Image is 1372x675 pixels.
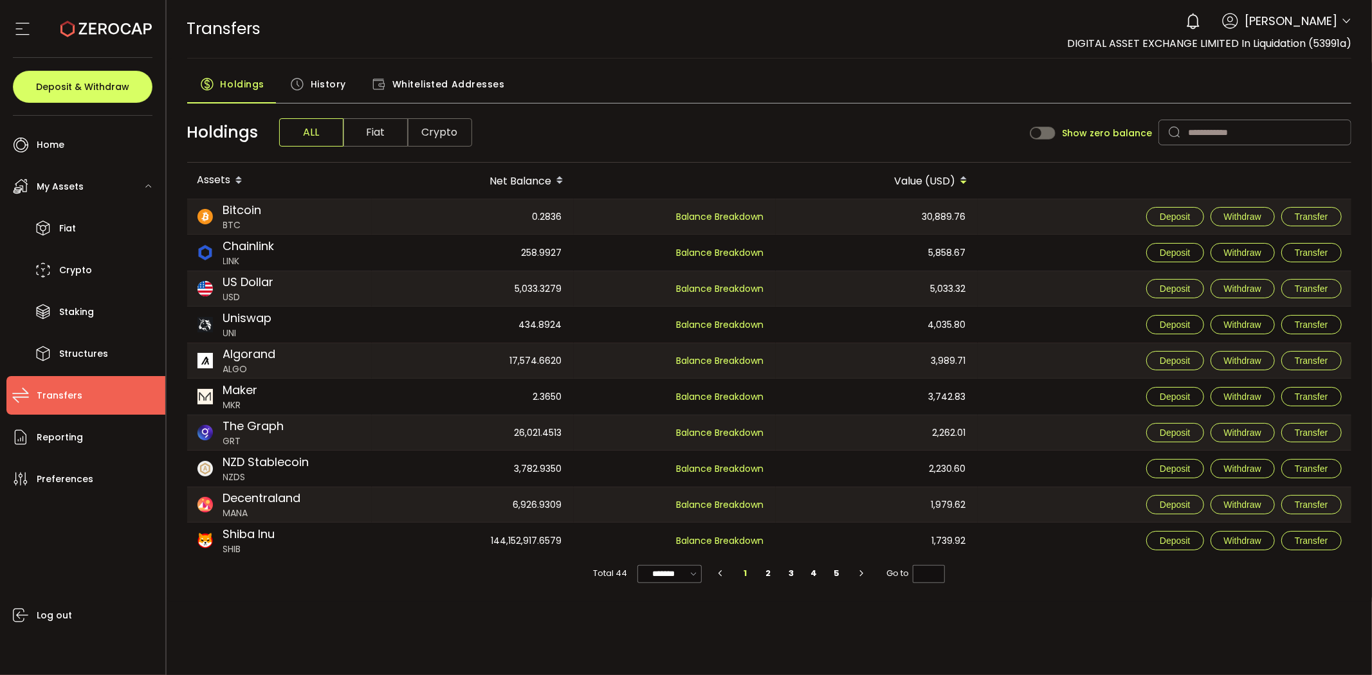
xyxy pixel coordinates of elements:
span: UNI [223,327,272,340]
button: Deposit [1146,315,1203,334]
span: Withdraw [1224,248,1261,258]
span: Transfer [1295,248,1328,258]
img: grt_portfolio.png [197,425,213,440]
span: Balance Breakdown [677,534,764,547]
span: US Dollar [223,273,274,291]
span: Holdings [221,71,264,97]
div: 5,858.67 [776,235,976,271]
li: 2 [757,564,780,582]
span: Holdings [187,120,259,145]
img: uni_portfolio.png [197,317,213,332]
button: Withdraw [1211,207,1275,226]
span: Transfer [1295,212,1328,222]
span: SHIB [223,543,275,556]
span: MANA [223,507,301,520]
img: link_portfolio.png [197,245,213,260]
span: USD [223,291,274,304]
button: Deposit [1146,351,1203,370]
button: Withdraw [1211,315,1275,334]
div: 30,889.76 [776,199,976,234]
span: Crypto [408,118,472,147]
span: Withdraw [1224,392,1261,402]
button: Withdraw [1211,387,1275,406]
img: mkr_portfolio.png [197,389,213,404]
span: Transfer [1295,428,1328,438]
button: Withdraw [1211,459,1275,478]
span: ALGO [223,363,276,376]
span: NZDS [223,471,309,484]
span: Transfers [37,386,82,405]
span: Crypto [59,261,92,280]
span: Structures [59,345,108,363]
span: Withdraw [1224,319,1261,330]
span: Algorand [223,345,276,363]
span: My Assets [37,177,84,196]
button: Transfer [1281,531,1342,550]
li: 5 [825,564,848,582]
span: Balance Breakdown [677,282,764,295]
span: Balance Breakdown [677,498,764,511]
span: Deposit & Withdraw [36,82,129,91]
span: Bitcoin [223,201,262,219]
button: Deposit [1146,531,1203,550]
button: Withdraw [1211,243,1275,262]
div: 434.8924 [372,307,572,343]
span: Fiat [59,219,76,238]
span: Transfer [1295,535,1328,546]
span: Transfer [1295,319,1328,330]
iframe: Chat Widget [1308,613,1372,675]
button: Deposit [1146,459,1203,478]
button: Withdraw [1211,531,1275,550]
span: Withdraw [1224,355,1261,366]
span: Balance Breakdown [677,318,764,331]
span: Deposit [1160,392,1190,402]
span: Deposit [1160,319,1190,330]
span: Withdraw [1224,464,1261,474]
span: Decentraland [223,489,301,507]
span: Withdraw [1224,428,1261,438]
span: LINK [223,255,275,268]
span: Total 44 [594,564,628,582]
span: ALL [279,118,343,147]
span: Transfer [1295,500,1328,510]
span: Balance Breakdown [677,354,764,367]
span: Balance Breakdown [677,210,764,223]
span: Maker [223,381,258,399]
span: Go to [886,564,945,582]
span: Balance Breakdown [677,390,764,403]
button: Withdraw [1211,495,1275,514]
button: Transfer [1281,279,1342,298]
div: 5,033.3279 [372,271,572,306]
span: Deposit [1160,535,1190,546]
div: Value (USD) [776,170,978,192]
button: Deposit [1146,423,1203,442]
div: 2,230.60 [776,451,976,487]
span: Shiba Inu [223,525,275,543]
span: Chainlink [223,237,275,255]
span: The Graph [223,417,284,435]
span: Transfer [1295,355,1328,366]
span: Fiat [343,118,408,147]
div: 2,262.01 [776,415,976,450]
span: Home [37,136,64,154]
img: algo_portfolio.png [197,353,213,368]
span: NZD Stablecoin [223,453,309,471]
div: 26,021.4513 [372,415,572,450]
img: mana_portfolio.png [197,497,213,512]
div: 144,152,917.6579 [372,523,572,559]
button: Transfer [1281,459,1342,478]
button: Deposit [1146,495,1203,514]
button: Transfer [1281,243,1342,262]
button: Deposit [1146,207,1203,226]
div: 5,033.32 [776,271,976,306]
li: 1 [734,564,757,582]
span: Transfers [187,17,261,40]
span: MKR [223,399,258,412]
span: Balance Breakdown [677,462,764,475]
div: 258.9927 [372,235,572,271]
button: Deposit & Withdraw [13,71,152,103]
div: Assets [187,170,372,192]
span: Show zero balance [1062,129,1152,138]
img: usd_portfolio.svg [197,281,213,296]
